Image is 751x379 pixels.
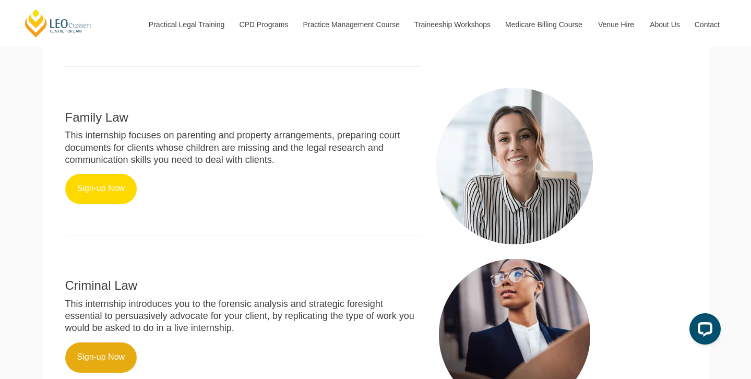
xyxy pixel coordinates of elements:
a: Traineeship Workshops [407,2,497,47]
a: About Us [642,2,687,47]
a: Sign-up Now [65,342,137,373]
a: Sign-up Now [65,174,137,204]
h2: Family Law [65,111,421,124]
p: This internship focuses on parenting and property arrangements, preparing court documents for cli... [65,129,421,166]
a: CPD Programs [231,2,295,47]
a: Practical Legal Training [141,2,232,47]
a: Venue Hire [590,2,642,47]
iframe: LiveChat chat widget [681,309,725,353]
p: This internship introduces you to the forensic analysis and strategic foresight essential to pers... [65,298,421,335]
h2: Criminal Law [65,279,421,292]
a: Contact [687,2,728,47]
a: [PERSON_NAME] Centre for Law [23,8,93,38]
a: Medicare Billing Course [497,2,590,47]
a: Practice Management Course [295,2,407,47]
